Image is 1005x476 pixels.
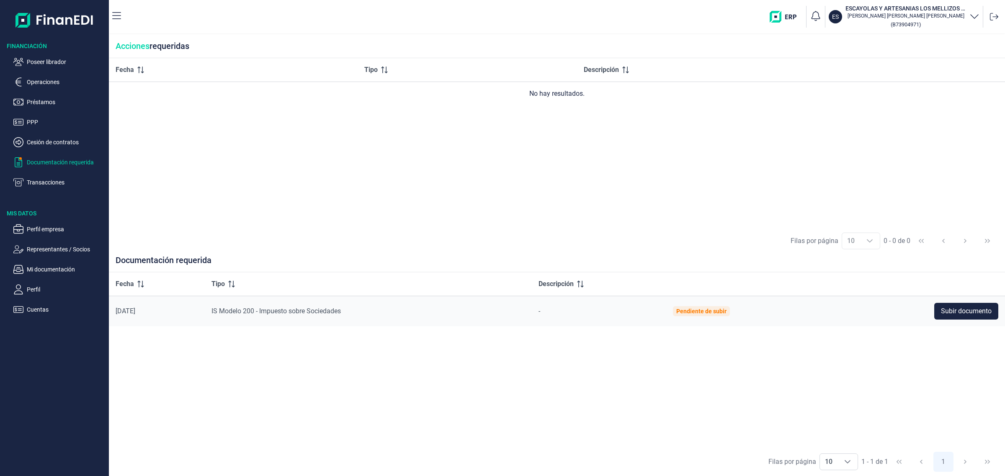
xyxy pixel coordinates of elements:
div: Filas por página [768,457,816,467]
p: [PERSON_NAME] [PERSON_NAME] [PERSON_NAME] [845,13,966,19]
button: Operaciones [13,77,106,87]
p: Mi documentación [27,264,106,274]
button: Next Page [955,231,975,251]
button: First Page [911,231,931,251]
button: Last Page [977,231,997,251]
div: Choose [837,454,858,470]
button: Cuentas [13,305,106,315]
button: Perfil empresa [13,224,106,234]
button: Previous Page [933,231,953,251]
button: Representantes / Socios [13,244,106,254]
button: Last Page [977,452,997,472]
p: Poseer librador [27,57,106,67]
button: Documentación requerida [13,157,106,167]
div: Filas por página [791,236,838,246]
span: IS Modelo 200 - Impuesto sobre Sociedades [211,307,341,315]
button: Préstamos [13,97,106,107]
small: Copiar cif [891,21,921,28]
button: Poseer librador [13,57,106,67]
button: PPP [13,117,106,127]
span: Fecha [116,279,134,289]
button: Mi documentación [13,264,106,274]
p: Representantes / Socios [27,244,106,254]
span: Fecha [116,65,134,75]
div: No hay resultados. [116,89,998,99]
button: Page 1 [933,452,953,472]
p: PPP [27,117,106,127]
button: Transacciones [13,177,106,187]
span: Tipo [364,65,378,75]
p: Cuentas [27,305,106,315]
span: 1 - 1 de 1 [861,458,888,465]
button: Previous Page [911,452,931,472]
p: Cesión de contratos [27,137,106,147]
p: ES [832,13,839,21]
h3: ESCAYOLAS Y ARTESANIAS LOS MELLIZOS SL [845,4,966,13]
img: Logo de aplicación [15,7,94,33]
span: Subir documento [941,306,992,316]
p: Perfil empresa [27,224,106,234]
p: Documentación requerida [27,157,106,167]
p: Préstamos [27,97,106,107]
div: Choose [860,233,880,249]
p: Perfil [27,284,106,294]
button: Next Page [955,452,975,472]
p: Operaciones [27,77,106,87]
div: Documentación requerida [109,255,1005,272]
span: Acciones [116,41,149,51]
div: requeridas [109,34,1005,58]
span: 0 - 0 de 0 [884,238,910,244]
div: Pendiente de subir [676,308,727,315]
button: Subir documento [934,303,998,320]
p: Transacciones [27,177,106,187]
button: First Page [889,452,909,472]
span: - [539,307,540,315]
img: erp [770,11,803,23]
button: Perfil [13,284,106,294]
span: Tipo [211,279,225,289]
button: ESESCAYOLAS Y ARTESANIAS LOS MELLIZOS SL[PERSON_NAME] [PERSON_NAME] [PERSON_NAME](B73904971) [829,4,979,29]
span: 10 [820,454,837,470]
div: [DATE] [116,307,198,315]
button: Cesión de contratos [13,137,106,147]
span: Descripción [584,65,619,75]
span: Descripción [539,279,574,289]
